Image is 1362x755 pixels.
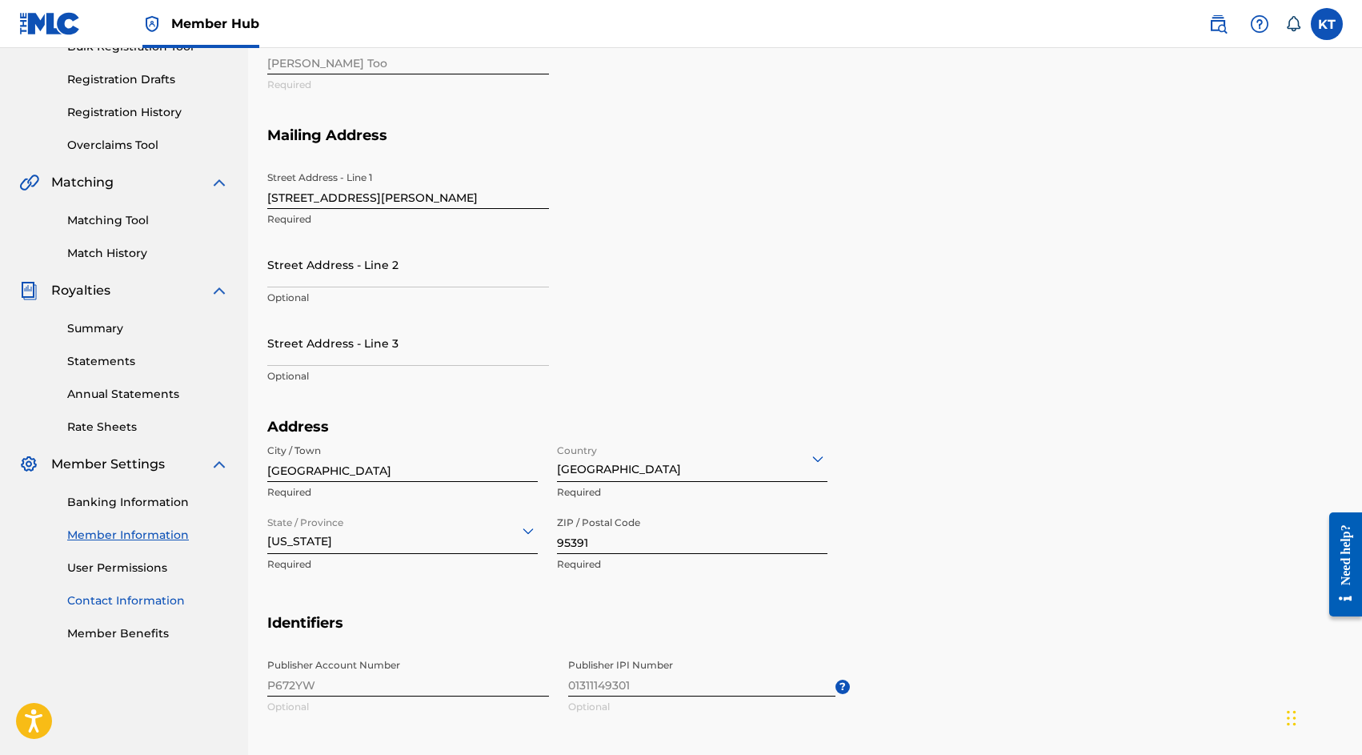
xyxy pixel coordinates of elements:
[267,291,549,305] p: Optional
[1282,678,1362,755] iframe: Chat Widget
[267,506,343,530] label: State / Province
[1208,14,1228,34] img: search
[557,485,827,500] p: Required
[19,281,38,300] img: Royalties
[557,434,597,458] label: Country
[267,212,549,227] p: Required
[51,281,110,300] span: Royalties
[19,12,81,35] img: MLC Logo
[67,419,229,436] a: Rate Sheets
[19,173,39,192] img: Matching
[1285,16,1301,32] div: Notifications
[1317,500,1362,629] iframe: Resource Center
[67,560,229,576] a: User Permissions
[1311,8,1343,40] div: User Menu
[67,527,229,544] a: Member Information
[267,369,549,384] p: Optional
[210,281,229,300] img: expand
[267,511,538,550] div: [US_STATE]
[1244,8,1276,40] div: Help
[171,14,259,33] span: Member Hub
[67,592,229,609] a: Contact Information
[210,455,229,474] img: expand
[67,137,229,154] a: Overclaims Tool
[67,104,229,121] a: Registration History
[51,173,114,192] span: Matching
[1287,694,1296,742] div: Drag
[67,625,229,642] a: Member Benefits
[1250,14,1269,34] img: help
[67,353,229,370] a: Statements
[557,439,827,478] div: [GEOGRAPHIC_DATA]
[210,173,229,192] img: expand
[67,494,229,511] a: Banking Information
[142,14,162,34] img: Top Rightsholder
[67,320,229,337] a: Summary
[1202,8,1234,40] a: Public Search
[267,557,538,572] p: Required
[67,245,229,262] a: Match History
[267,485,538,500] p: Required
[557,557,827,572] p: Required
[835,680,850,694] span: ?
[19,455,38,474] img: Member Settings
[67,71,229,88] a: Registration Drafts
[67,386,229,403] a: Annual Statements
[267,418,850,436] h5: Address
[67,212,229,229] a: Matching Tool
[267,614,1343,652] h5: Identifiers
[267,127,1343,164] h5: Mailing Address
[51,455,165,474] span: Member Settings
